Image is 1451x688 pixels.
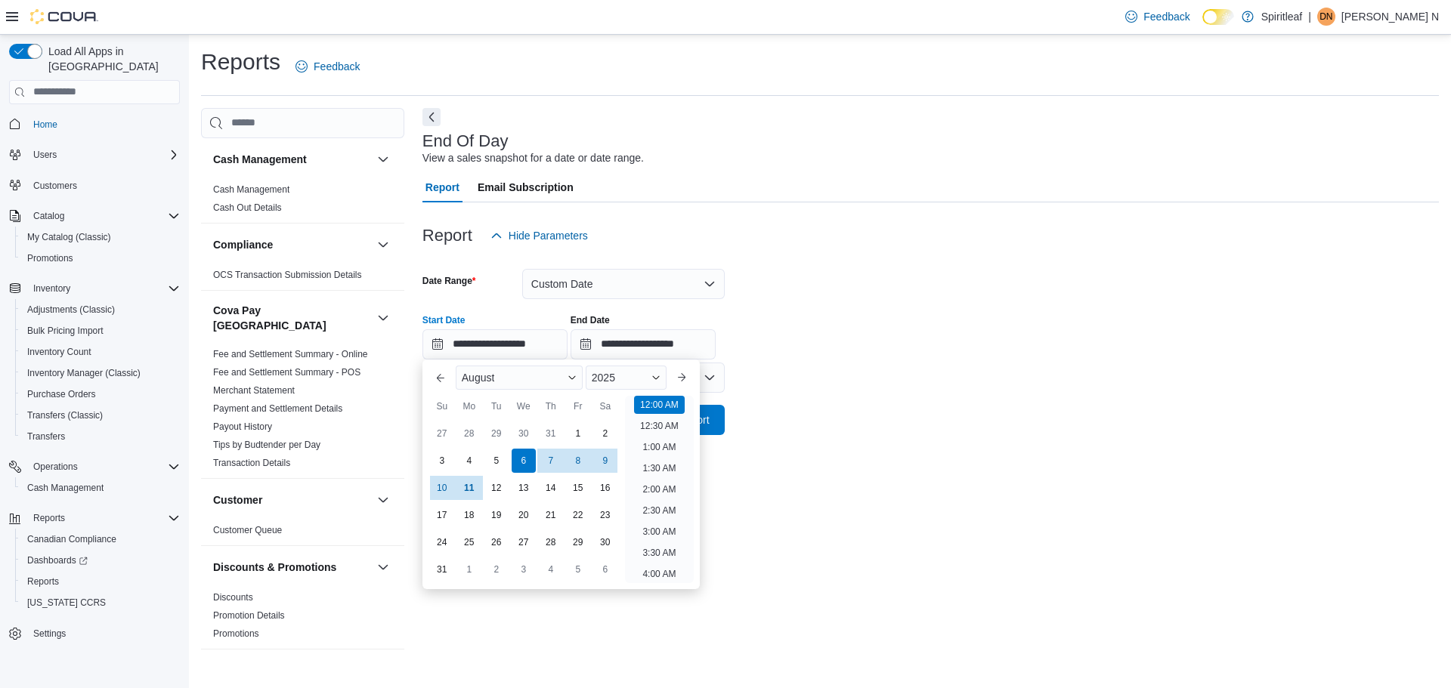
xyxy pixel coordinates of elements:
[27,388,96,400] span: Purchase Orders
[21,322,110,340] a: Bulk Pricing Import
[539,503,563,527] div: day-21
[21,249,180,267] span: Promotions
[1202,25,1203,26] span: Dark Mode
[374,236,392,254] button: Compliance
[21,406,109,424] a: Transfers (Classic)
[636,501,682,520] li: 2:30 AM
[422,227,472,245] h3: Report
[27,509,71,527] button: Reports
[27,458,180,476] span: Operations
[15,384,186,405] button: Purchase Orders
[21,594,180,612] span: Washington CCRS
[428,366,453,390] button: Previous Month
[512,503,536,527] div: day-20
[15,405,186,426] button: Transfers (Classic)
[289,51,366,82] a: Feedback
[21,594,112,612] a: [US_STATE] CCRS
[213,492,262,508] h3: Customer
[592,372,615,384] span: 2025
[430,394,454,418] div: Su
[3,113,186,135] button: Home
[566,503,590,527] div: day-22
[27,346,91,358] span: Inventory Count
[21,572,180,591] span: Reports
[314,59,360,74] span: Feedback
[15,227,186,248] button: My Catalog (Classic)
[21,364,180,382] span: Inventory Manager (Classic)
[27,509,180,527] span: Reports
[1143,9,1190,24] span: Feedback
[33,461,78,473] span: Operations
[27,575,59,588] span: Reports
[21,385,180,403] span: Purchase Orders
[1202,9,1234,25] input: Dark Mode
[213,384,295,396] span: Merchant Statement
[27,146,63,164] button: Users
[21,479,180,497] span: Cash Management
[27,231,111,243] span: My Catalog (Classic)
[484,449,509,473] div: day-5
[3,278,186,299] button: Inventory
[21,406,180,424] span: Transfers (Classic)
[636,565,682,583] li: 4:00 AM
[634,417,685,435] li: 12:30 AM
[374,150,392,168] button: Cash Management
[30,9,98,24] img: Cova
[33,180,77,192] span: Customers
[27,409,103,421] span: Transfers (Classic)
[15,299,186,320] button: Adjustments (Classic)
[33,282,70,295] span: Inventory
[201,345,404,478] div: Cova Pay [GEOGRAPHIC_DATA]
[9,107,180,684] nav: Complex example
[457,449,481,473] div: day-4
[428,420,619,583] div: August, 2025
[21,479,110,497] a: Cash Management
[21,301,121,319] a: Adjustments (Classic)
[512,530,536,554] div: day-27
[21,228,117,246] a: My Catalog (Classic)
[1261,8,1302,26] p: Spiritleaf
[593,503,617,527] div: day-23
[484,394,509,418] div: Tu
[21,343,180,361] span: Inventory Count
[27,625,72,643] a: Settings
[201,180,404,223] div: Cash Management
[213,560,336,575] h3: Discounts & Promotions
[213,303,371,333] button: Cova Pay [GEOGRAPHIC_DATA]
[374,558,392,576] button: Discounts & Promotions
[27,177,83,195] a: Customers
[21,301,180,319] span: Adjustments (Classic)
[422,150,644,166] div: View a sales snapshot for a date or date range.
[484,557,509,582] div: day-2
[27,367,141,379] span: Inventory Manager (Classic)
[42,44,180,74] span: Load All Apps in [GEOGRAPHIC_DATA]
[201,266,404,290] div: Compliance
[15,571,186,592] button: Reports
[634,396,685,414] li: 12:00 AM
[21,551,180,569] span: Dashboards
[213,184,289,196] span: Cash Management
[213,270,362,280] a: OCS Transaction Submission Details
[33,210,64,222] span: Catalog
[3,508,186,529] button: Reports
[636,544,682,562] li: 3:30 AM
[512,421,536,446] div: day-30
[213,609,285,622] span: Promotion Details
[201,521,404,545] div: Customer
[27,176,180,195] span: Customers
[3,205,186,227] button: Catalog
[566,476,590,500] div: day-15
[21,343,97,361] a: Inventory Count
[201,588,404,649] div: Discounts & Promotions
[593,421,617,446] div: day-2
[15,320,186,341] button: Bulk Pricing Import
[21,530,180,548] span: Canadian Compliance
[478,172,574,202] span: Email Subscription
[213,202,282,214] span: Cash Out Details
[33,628,66,640] span: Settings
[593,557,617,582] div: day-6
[213,348,368,360] span: Fee and Settlement Summary - Online
[213,457,290,469] span: Transaction Details
[213,610,285,621] a: Promotion Details
[539,449,563,473] div: day-7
